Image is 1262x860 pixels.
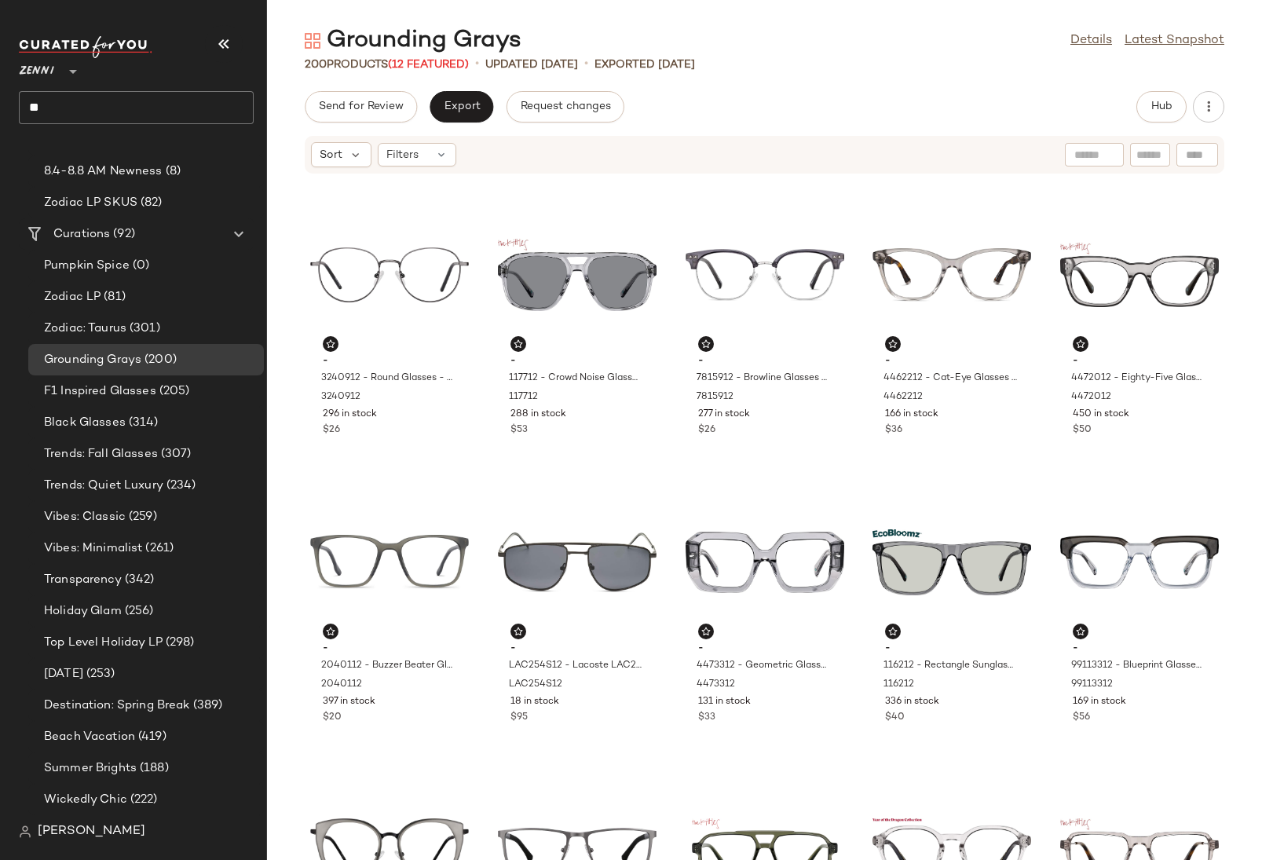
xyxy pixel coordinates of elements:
span: Request changes [520,101,611,113]
div: Grounding Grays [305,25,521,57]
span: Zodiac: Taurus [44,320,126,338]
span: (253) [83,665,115,683]
span: Export [443,101,480,113]
span: (81) [101,288,126,306]
span: F1 Inspired Glasses [44,382,156,401]
span: 117712 [509,390,538,404]
span: (256) [122,602,154,620]
span: Pumpkin Spice [44,257,130,275]
span: Trends: Fall Glasses [44,445,158,463]
img: svg%3e [1076,627,1085,636]
img: 4462212-eyeglasses-front-view.jpg [872,202,1031,348]
button: Hub [1136,91,1187,123]
span: 200 [305,59,327,71]
span: 99113312 [1071,678,1113,692]
span: 3240912 - Round Glasses - Gray - Stainless Steel [321,371,455,386]
span: $56 [1073,711,1090,725]
span: (342) [122,571,155,589]
a: Latest Snapshot [1125,31,1224,50]
a: Details [1070,31,1112,50]
span: - [1073,642,1206,656]
span: 7815912 - Browline Glasses - Grey - Mixed [697,371,830,386]
span: Wickedly Chic [44,791,127,809]
span: 7815912 [697,390,733,404]
img: 99113312-eyeglasses-front-view.jpg [1060,489,1219,635]
span: (82) [137,194,163,212]
span: $95 [510,711,528,725]
span: 4472012 - Eighty-Five Glasses - Gray - [MEDICAL_DATA] [1071,371,1205,386]
span: 4473312 [697,678,735,692]
span: 277 in stock [698,408,750,422]
span: Grounding Grays [44,351,141,369]
img: svg%3e [1076,339,1085,349]
span: - [510,354,644,368]
span: - [885,354,1019,368]
span: Sort [320,147,342,163]
span: Summer Brights [44,759,137,778]
img: 4472012-eyeglasses-front-view.jpg [1060,202,1219,348]
span: Filters [386,147,419,163]
span: $20 [323,711,342,725]
span: 450 in stock [1073,408,1129,422]
span: 166 in stock [885,408,938,422]
span: LAC254S12 - Lacoste LAC254S - Gray - Metal [509,659,642,673]
img: svg%3e [701,627,711,636]
span: 131 in stock [698,695,751,709]
span: $53 [510,423,528,437]
button: Send for Review [305,91,417,123]
span: Send for Review [318,101,404,113]
span: 4472012 [1071,390,1111,404]
span: 116212 - Rectangle Sunglasses - Gray - bio_based [883,659,1017,673]
span: (92) [110,225,135,243]
span: Black Glasses [44,414,126,432]
span: 18 in stock [510,695,559,709]
span: - [885,642,1019,656]
button: Request changes [507,91,624,123]
span: Destination: Spring Break [44,697,190,715]
img: svg%3e [701,339,711,349]
span: (314) [126,414,159,432]
span: $50 [1073,423,1092,437]
img: svg%3e [326,627,335,636]
span: - [510,642,644,656]
span: 4462212 - Cat-Eye Glasses - Gray - Acetate [883,371,1017,386]
span: [DATE] [44,665,83,683]
span: Transparency [44,571,122,589]
span: (419) [135,728,166,746]
span: - [1073,354,1206,368]
img: LAC254S12-sunglasses-front-view.jpg [498,489,657,635]
span: 117712 - Crowd Noise Glasses - Gray - [MEDICAL_DATA] [509,371,642,386]
span: 2040112 [321,678,362,692]
span: - [698,642,832,656]
span: $26 [698,423,715,437]
span: 3240912 [321,390,360,404]
img: 3240912-eyeglasses-front-view.jpg [310,202,469,348]
span: Vibes: Minimalist [44,540,142,558]
span: 288 in stock [510,408,566,422]
span: (307) [158,445,192,463]
span: - [323,642,456,656]
img: 117712-sunglasses-front-view.jpg [498,202,657,348]
span: (389) [190,697,223,715]
span: - [698,354,832,368]
span: [PERSON_NAME] [38,822,145,841]
span: • [475,55,479,74]
img: svg%3e [326,339,335,349]
span: Zenni [19,53,54,82]
span: (301) [126,320,160,338]
span: (188) [137,759,169,778]
img: svg%3e [514,339,523,349]
span: (298) [163,634,195,652]
span: (200) [141,351,177,369]
span: (234) [163,477,196,495]
img: svg%3e [19,825,31,838]
button: Export [430,91,493,123]
span: (8) [163,163,181,181]
img: svg%3e [514,627,523,636]
span: LAC254S12 [509,678,562,692]
span: - [323,354,456,368]
span: 99113312 - Blueprint Glasses - Gray - [MEDICAL_DATA] [1071,659,1205,673]
span: 8.4-8.8 AM Newness [44,163,163,181]
span: (222) [127,791,158,809]
p: Exported [DATE] [594,57,695,73]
